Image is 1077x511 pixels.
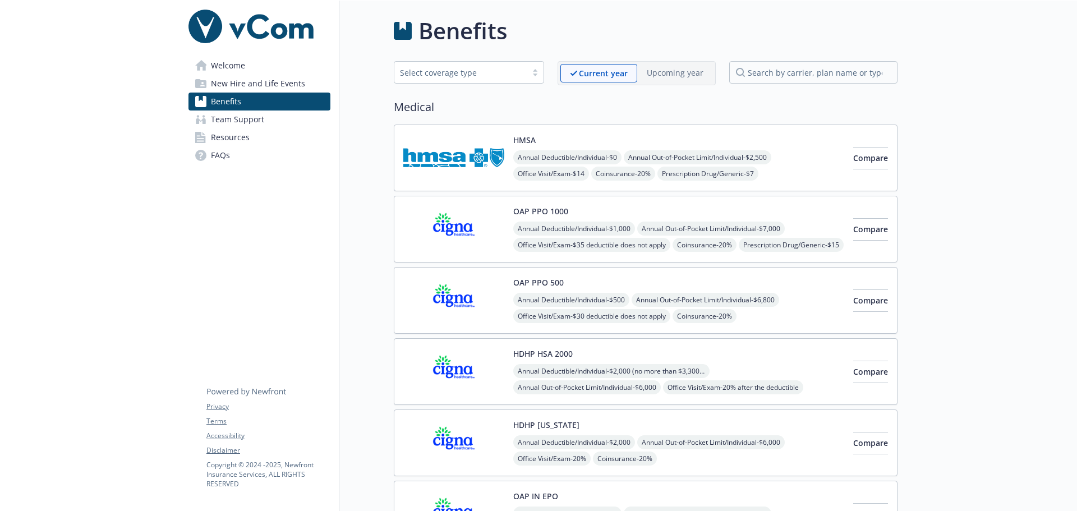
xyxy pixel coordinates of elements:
button: OAP PPO 500 [513,277,564,288]
span: Annual Deductible/Individual - $500 [513,293,629,307]
span: Office Visit/Exam - 20% [513,452,591,466]
span: New Hire and Life Events [211,75,305,93]
span: Benefits [211,93,241,111]
span: Welcome [211,57,245,75]
button: HDHP HSA 2000 [513,348,573,360]
p: Upcoming year [647,67,703,79]
span: Compare [853,438,888,448]
span: Annual Out-of-Pocket Limit/Individual - $6,800 [632,293,779,307]
span: Upcoming year [637,64,713,82]
span: Coinsurance - 20% [593,452,657,466]
span: Office Visit/Exam - $35 deductible does not apply [513,238,670,252]
img: CIGNA carrier logo [403,419,504,467]
span: Compare [853,153,888,163]
img: CIGNA carrier logo [403,277,504,324]
button: HMSA [513,134,536,146]
span: Annual Out-of-Pocket Limit/Individual - $6,000 [513,380,661,394]
span: Annual Deductible/Individual - $2,000 (no more than $3,300 per individual - within a family) [513,364,710,378]
a: Disclaimer [206,445,330,455]
a: Benefits [188,93,330,111]
button: Compare [853,218,888,241]
span: Coinsurance - 20% [591,167,655,181]
span: Compare [853,295,888,306]
button: OAP IN EPO [513,490,558,502]
span: Annual Deductible/Individual - $2,000 [513,435,635,449]
a: New Hire and Life Events [188,75,330,93]
span: Coinsurance - 20% [673,238,737,252]
button: Compare [853,361,888,383]
div: Select coverage type [400,67,521,79]
span: Resources [211,128,250,146]
button: OAP PPO 1000 [513,205,568,217]
a: Team Support [188,111,330,128]
span: Annual Deductible/Individual - $0 [513,150,622,164]
button: Compare [853,432,888,454]
h1: Benefits [418,14,507,48]
button: HDHP [US_STATE] [513,419,579,431]
span: Compare [853,366,888,377]
span: FAQs [211,146,230,164]
span: Annual Out-of-Pocket Limit/Individual - $7,000 [637,222,785,236]
img: Hawaii Medical Service Association carrier logo [403,134,504,182]
a: FAQs [188,146,330,164]
span: Team Support [211,111,264,128]
a: Accessibility [206,431,330,441]
span: Coinsurance - 20% [673,309,737,323]
span: Office Visit/Exam - $30 deductible does not apply [513,309,670,323]
span: Office Visit/Exam - $14 [513,167,589,181]
a: Privacy [206,402,330,412]
input: search by carrier, plan name or type [729,61,897,84]
button: Compare [853,289,888,312]
span: Compare [853,224,888,234]
img: CIGNA carrier logo [403,348,504,395]
span: Prescription Drug/Generic - $7 [657,167,758,181]
a: Welcome [188,57,330,75]
button: Compare [853,147,888,169]
h2: Medical [394,99,897,116]
a: Terms [206,416,330,426]
p: Copyright © 2024 - 2025 , Newfront Insurance Services, ALL RIGHTS RESERVED [206,460,330,489]
a: Resources [188,128,330,146]
span: Annual Out-of-Pocket Limit/Individual - $6,000 [637,435,785,449]
img: CIGNA carrier logo [403,205,504,253]
span: Annual Out-of-Pocket Limit/Individual - $2,500 [624,150,771,164]
p: Current year [579,67,628,79]
span: Annual Deductible/Individual - $1,000 [513,222,635,236]
span: Office Visit/Exam - 20% after the deductible [663,380,803,394]
span: Prescription Drug/Generic - $15 [739,238,844,252]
